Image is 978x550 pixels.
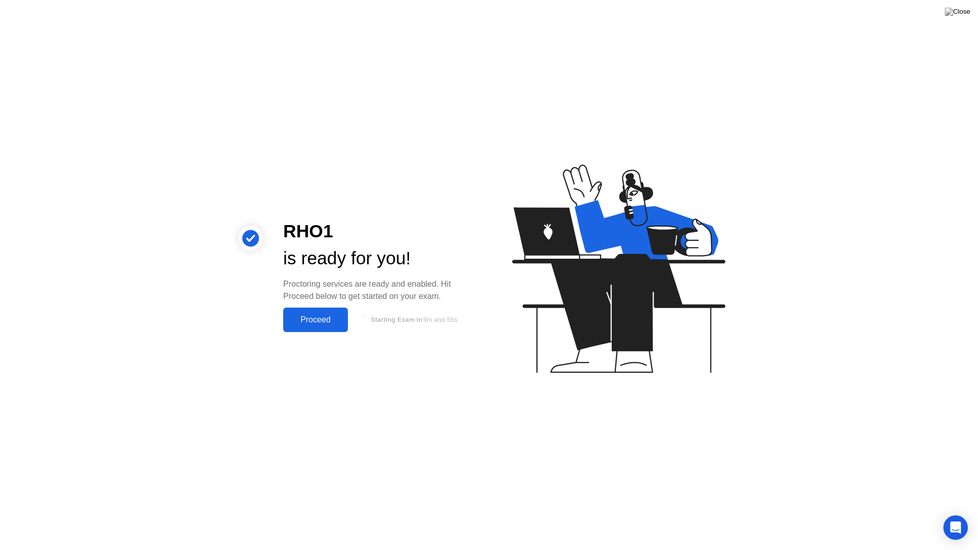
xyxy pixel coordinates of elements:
[283,218,473,245] div: RHO1
[283,245,473,272] div: is ready for you!
[286,315,345,324] div: Proceed
[423,316,457,323] span: 9m and 55s
[283,308,348,332] button: Proceed
[283,278,473,302] div: Proctoring services are ready and enabled. Hit Proceed below to get started on your exam.
[945,8,970,16] img: Close
[943,515,968,540] div: Open Intercom Messenger
[353,310,473,329] button: Starting Exam in9m and 55s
